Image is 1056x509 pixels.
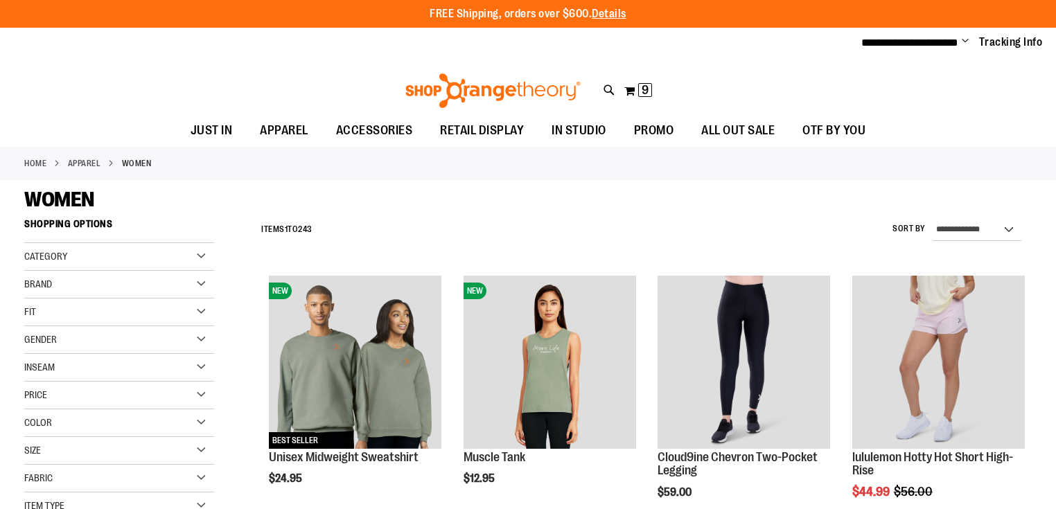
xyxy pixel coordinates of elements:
span: 243 [298,224,313,234]
span: Gender [24,334,57,345]
span: OTF BY YOU [802,115,865,146]
span: APPAREL [260,115,308,146]
span: ALL OUT SALE [701,115,775,146]
a: Home [24,157,46,170]
span: IN STUDIO [552,115,606,146]
span: $44.99 [852,485,892,499]
img: Cloud9ine Chevron Two-Pocket Legging [658,276,830,448]
span: NEW [464,283,486,299]
span: Brand [24,278,52,289]
img: Shop Orangetheory [403,73,583,108]
span: Fit [24,306,36,317]
span: WOMEN [24,188,94,211]
a: Unisex Midweight Sweatshirt [269,450,419,464]
img: Unisex Midweight Sweatshirt [269,276,441,448]
h2: Items to [261,219,313,240]
span: Category [24,251,67,262]
span: 1 [285,224,288,234]
span: Price [24,389,47,400]
a: Muscle Tank [464,450,525,464]
span: $59.00 [658,486,694,499]
a: Tracking Info [979,35,1043,50]
a: Muscle TankNEW [464,276,636,450]
a: lululemon Hotty Hot Short High-Rise [852,450,1013,478]
span: JUST IN [191,115,233,146]
span: ACCESSORIES [336,115,413,146]
a: Details [592,8,626,20]
p: FREE Shipping, orders over $600. [430,6,626,22]
button: Account menu [962,35,969,49]
span: Size [24,445,41,456]
span: NEW [269,283,292,299]
span: Fabric [24,472,53,483]
strong: WOMEN [122,157,152,170]
img: Muscle Tank [464,276,636,448]
span: $56.00 [894,485,935,499]
strong: Shopping Options [24,212,214,243]
label: Sort By [892,223,926,235]
a: Cloud9ine Chevron Two-Pocket Legging [658,450,818,478]
span: RETAIL DISPLAY [440,115,524,146]
a: APPAREL [68,157,101,170]
a: Unisex Midweight SweatshirtNEWBEST SELLER [269,276,441,450]
span: $24.95 [269,472,304,485]
a: Cloud9ine Chevron Two-Pocket Legging [658,276,830,450]
span: PROMO [634,115,674,146]
span: BEST SELLER [269,432,322,449]
span: Color [24,417,52,428]
span: Inseam [24,361,55,373]
a: lululemon Hotty Hot Short High-Rise [852,276,1025,450]
span: 9 [642,83,649,97]
img: lululemon Hotty Hot Short High-Rise [852,276,1025,448]
span: $12.95 [464,472,497,485]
